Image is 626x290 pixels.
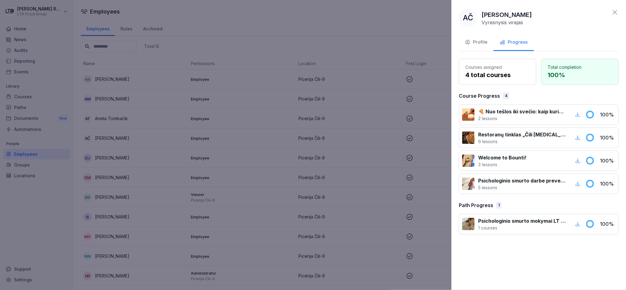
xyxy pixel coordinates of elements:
[465,39,487,46] div: Profile
[478,225,566,231] p: 1 courses
[478,161,526,168] p: 3 lessons
[459,9,477,27] div: AČ
[600,111,615,118] p: 100 %
[548,70,612,80] p: 100 %
[500,39,528,46] div: Progress
[600,134,615,141] p: 100 %
[503,92,509,99] div: 4
[478,177,566,184] p: Psichologinio smurto darbe prevencijos mokymai
[600,180,615,187] p: 100 %
[459,202,493,209] p: Path Progress
[459,92,500,100] p: Course Progress
[478,115,566,122] p: 2 lessons
[478,138,566,145] p: 6 lessons
[478,154,526,161] p: Welcome to Bounti!
[465,64,530,70] p: Courses assigned
[548,64,612,70] p: Total completion
[478,184,566,191] p: 5 lessons
[478,108,566,115] p: 🍕 Nuo tešlos iki svečio: kaip kuriame tobulą picą kasdien
[494,34,534,51] button: Progress
[478,217,566,225] p: Psichologinio smurto mokymai LT ir RU - visos pareigybės
[459,34,494,51] button: Profile
[482,10,532,19] p: [PERSON_NAME]
[600,220,615,228] p: 100 %
[496,202,502,209] div: 1
[600,157,615,164] p: 100 %
[482,19,523,25] p: Vyresnysis virejas
[465,70,530,80] p: 4 total courses
[478,131,566,138] p: Restoranų tinklas „Čili [MEDICAL_DATA]" - Sėkmės istorija ir praktika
